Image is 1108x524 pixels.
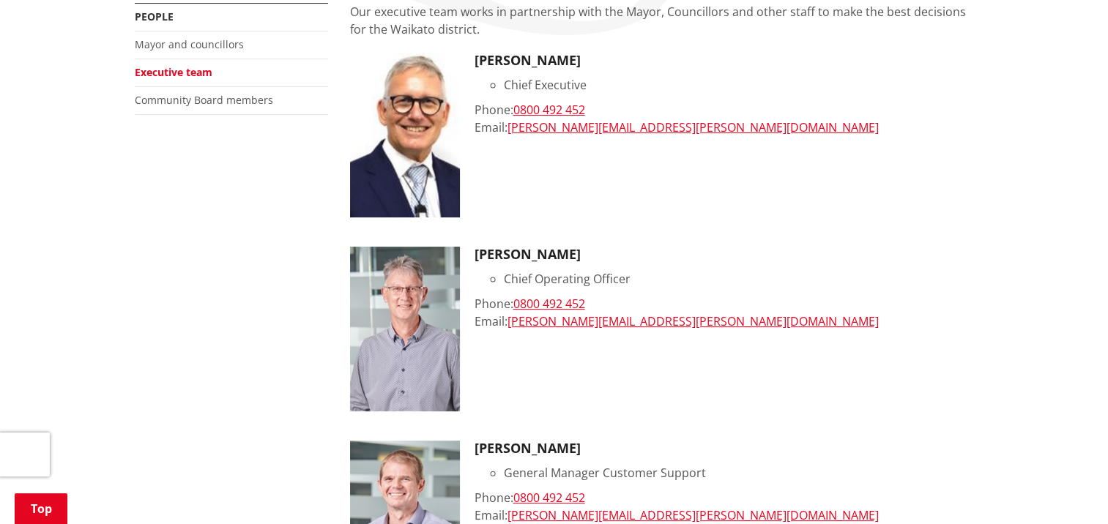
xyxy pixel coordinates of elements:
div: Email: [475,506,974,524]
a: 0800 492 452 [513,102,585,118]
a: 0800 492 452 [513,296,585,312]
a: [PERSON_NAME][EMAIL_ADDRESS][PERSON_NAME][DOMAIN_NAME] [507,507,879,523]
iframe: Messenger Launcher [1041,463,1093,515]
img: CE Craig Hobbs [350,53,460,217]
div: Email: [475,119,974,136]
h3: [PERSON_NAME] [475,441,974,457]
a: Mayor and councillors [135,37,244,51]
h3: [PERSON_NAME] [475,53,974,69]
li: General Manager Customer Support [504,464,974,482]
a: People [135,10,174,23]
a: [PERSON_NAME][EMAIL_ADDRESS][PERSON_NAME][DOMAIN_NAME] [507,313,879,329]
div: Phone: [475,295,974,312]
div: Email: [475,312,974,330]
li: Chief Executive [504,76,974,94]
h3: [PERSON_NAME] [475,247,974,263]
li: Chief Operating Officer [504,270,974,288]
a: Executive team [135,65,212,79]
div: Phone: [475,101,974,119]
a: 0800 492 452 [513,490,585,506]
a: Community Board members [135,93,273,107]
div: Phone: [475,489,974,506]
a: [PERSON_NAME][EMAIL_ADDRESS][PERSON_NAME][DOMAIN_NAME] [507,119,879,135]
p: Our executive team works in partnership with the Mayor, Councillors and other staff to make the b... [350,3,974,38]
a: Top [15,493,67,524]
img: Tony Whittaker [350,247,460,411]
